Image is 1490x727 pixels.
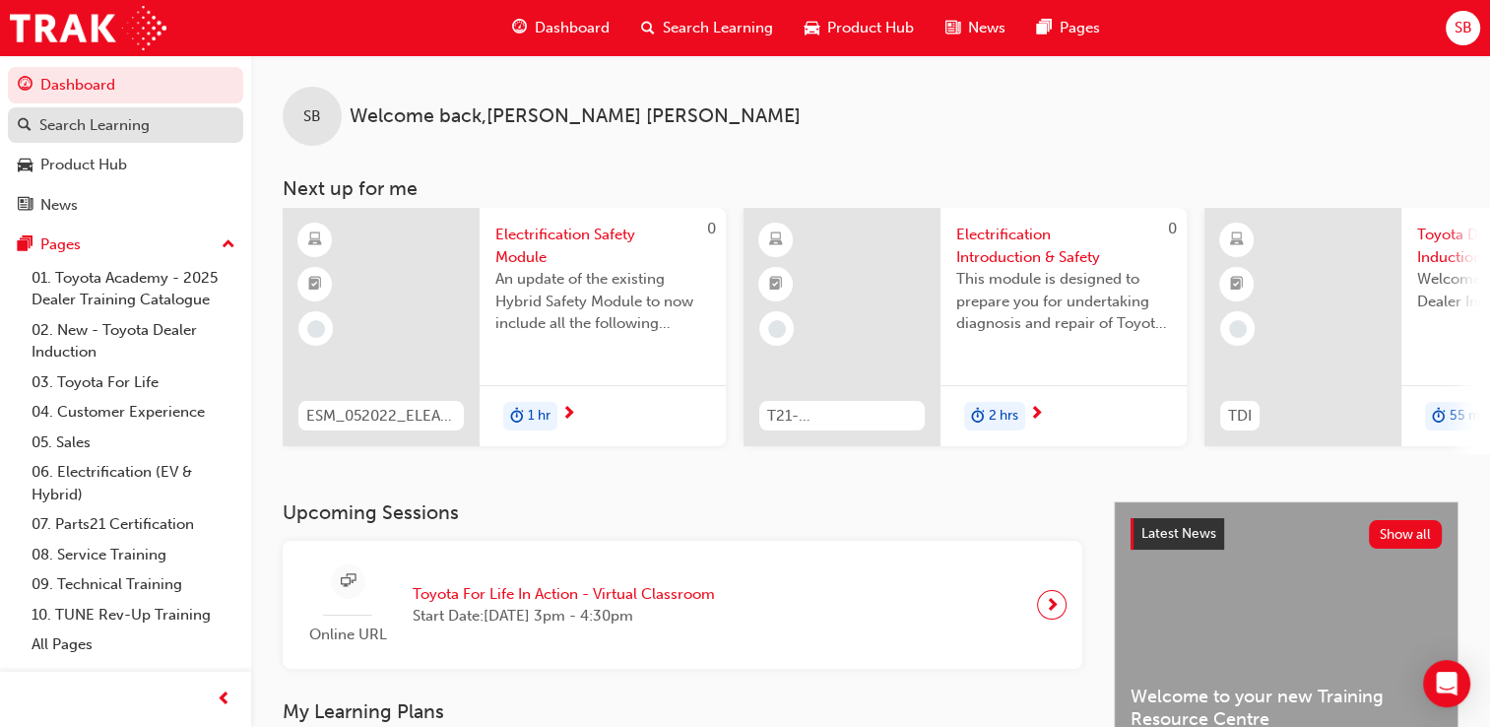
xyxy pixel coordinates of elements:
h3: Next up for me [251,177,1490,200]
div: Pages [40,233,81,256]
a: 06. Electrification (EV & Hybrid) [24,457,243,509]
span: ESM_052022_ELEARN [306,405,456,428]
a: Online URLToyota For Life In Action - Virtual ClassroomStart Date:[DATE] 3pm - 4:30pm [298,557,1067,654]
a: 07. Parts21 Certification [24,509,243,540]
span: guage-icon [18,77,32,95]
span: learningRecordVerb_NONE-icon [768,320,786,338]
a: 02. New - Toyota Dealer Induction [24,315,243,367]
span: Online URL [298,624,397,646]
span: SB [1454,17,1471,39]
a: Search Learning [8,107,243,144]
a: 10. TUNE Rev-Up Training [24,600,243,630]
span: Dashboard [535,17,610,39]
span: News [968,17,1005,39]
span: Toyota For Life In Action - Virtual Classroom [413,583,715,606]
div: News [40,194,78,217]
a: 04. Customer Experience [24,397,243,428]
span: up-icon [222,232,235,258]
span: booktick-icon [769,272,783,297]
a: 03. Toyota For Life [24,367,243,398]
span: learningResourceType_ELEARNING-icon [308,228,322,253]
div: Open Intercom Messenger [1423,660,1470,707]
span: sessionType_ONLINE_URL-icon [341,569,356,594]
span: Search Learning [663,17,773,39]
span: Pages [1060,17,1100,39]
span: search-icon [18,117,32,135]
span: news-icon [945,16,960,40]
span: duration-icon [510,404,524,430]
a: 01. Toyota Academy - 2025 Dealer Training Catalogue [24,263,243,315]
span: next-icon [1029,406,1044,424]
span: Electrification Introduction & Safety [956,224,1171,268]
span: 1 hr [528,405,551,428]
div: Product Hub [40,154,127,176]
span: 2 hrs [989,405,1018,428]
a: news-iconNews [930,8,1021,48]
span: learningResourceType_ELEARNING-icon [769,228,783,253]
span: Welcome back , [PERSON_NAME] [PERSON_NAME] [350,105,801,128]
h3: My Learning Plans [283,700,1082,723]
span: duration-icon [971,404,985,430]
span: SB [303,105,321,128]
span: booktick-icon [1230,272,1244,297]
span: 0 [1168,220,1177,237]
a: All Pages [24,629,243,660]
span: An update of the existing Hybrid Safety Module to now include all the following electrification v... [495,268,710,335]
span: TDI [1228,405,1252,428]
h3: Upcoming Sessions [283,501,1082,524]
span: Electrification Safety Module [495,224,710,268]
span: Start Date: [DATE] 3pm - 4:30pm [413,605,715,628]
span: learningRecordVerb_NONE-icon [307,320,325,338]
a: guage-iconDashboard [496,8,625,48]
a: 0ESM_052022_ELEARNElectrification Safety ModuleAn update of the existing Hybrid Safety Module to ... [283,208,726,446]
button: DashboardSearch LearningProduct HubNews [8,63,243,227]
a: search-iconSearch Learning [625,8,789,48]
span: This module is designed to prepare you for undertaking diagnosis and repair of Toyota & Lexus Ele... [956,268,1171,335]
span: pages-icon [18,236,32,254]
span: learningRecordVerb_NONE-icon [1229,320,1247,338]
a: Dashboard [8,67,243,103]
span: booktick-icon [308,272,322,297]
img: Trak [10,6,166,50]
a: pages-iconPages [1021,8,1116,48]
a: Latest NewsShow all [1131,518,1442,550]
span: pages-icon [1037,16,1052,40]
span: Product Hub [827,17,914,39]
span: guage-icon [512,16,527,40]
span: 0 [707,220,716,237]
button: SB [1446,11,1480,45]
span: learningResourceType_ELEARNING-icon [1230,228,1244,253]
a: News [8,187,243,224]
button: Pages [8,227,243,263]
span: news-icon [18,197,32,215]
span: car-icon [18,157,32,174]
a: car-iconProduct Hub [789,8,930,48]
span: next-icon [1045,591,1060,619]
a: 0T21-FOD_HVIS_PREREQElectrification Introduction & SafetyThis module is designed to prepare you f... [744,208,1187,446]
span: next-icon [561,406,576,424]
span: T21-FOD_HVIS_PREREQ [767,405,917,428]
span: search-icon [641,16,655,40]
span: duration-icon [1432,404,1446,430]
span: car-icon [805,16,819,40]
button: Show all [1369,520,1443,549]
a: 05. Sales [24,428,243,458]
div: Search Learning [39,114,150,137]
a: Product Hub [8,147,243,183]
a: 09. Technical Training [24,569,243,600]
span: prev-icon [217,688,231,712]
a: 08. Service Training [24,540,243,570]
span: Latest News [1141,525,1216,542]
